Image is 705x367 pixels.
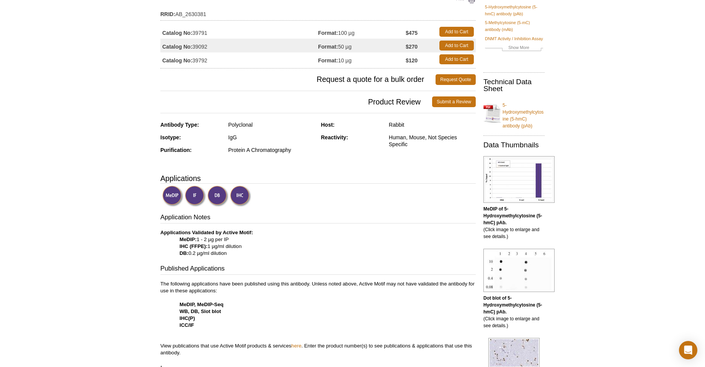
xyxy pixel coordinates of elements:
a: Submit a Review [432,96,476,107]
strong: Antibody Type: [160,122,199,128]
strong: Catalog No: [162,29,193,36]
img: Methyl-DNA Immunoprecipitation Validated [162,186,183,207]
b: Applications Validated by Active Motif: [160,230,253,235]
td: 50 µg [318,39,406,52]
td: 10 µg [318,52,406,66]
strong: IHC(P) [180,315,195,321]
h2: Data Thumbnails [483,142,545,148]
a: Show More [485,44,543,53]
p: (Click image to enlarge and see details.) [483,295,545,329]
strong: RRID: [160,11,175,18]
a: Add to Cart [439,54,474,64]
a: 5-Hydroxymethylcytosine (5-hmC) antibody (pAb) [485,3,543,17]
img: Immunohistochemistry Validated [230,186,251,207]
b: Dot blot of 5-Hydroxymethylcytosine (5-hmC) pAb. [483,295,542,315]
h3: Published Applications [160,264,476,275]
div: Rabbit [389,121,476,128]
strong: Host: [321,122,335,128]
p: 1 - 2 µg per IP 1 µg/ml dilution 0.2 µg/ml dilution [160,229,476,257]
td: 39092 [160,39,318,52]
b: MeDIP of 5-Hydroxymethylcytosine (5-hmC) pAb. [483,206,542,225]
span: Request a quote for a bulk order [160,74,436,85]
p: The following applications have been published using this antibody. Unless noted above, Active Mo... [160,281,476,356]
strong: Catalog No: [162,57,193,64]
strong: WB, DB, Slot blot [180,308,221,314]
strong: Catalog No: [162,43,193,50]
h3: Applications [160,173,476,184]
strong: DB: [180,250,188,256]
a: here [291,343,301,349]
div: IgG [228,134,315,141]
strong: $270 [406,43,418,50]
strong: $120 [406,57,418,64]
strong: Purification: [160,147,192,153]
a: DNMT Activity / Inhibition Assay [485,35,543,42]
strong: Isotype: [160,134,181,140]
strong: ICC/IF [180,322,194,328]
td: 100 µg [318,25,406,39]
img: 5-Hydroxymethylcytosine (5-hmC) antibody (pAb) tested by dot blot analysis. [483,249,555,292]
td: 39792 [160,52,318,66]
strong: Format: [318,57,338,64]
strong: MeDIP, MeDIP-Seq [180,302,224,307]
h3: Application Notes [160,213,476,223]
a: 5-Hydroxymethylcytosine (5-hmC) antibody (pAb) [483,97,545,129]
strong: IHC (FFPE): [180,243,207,249]
strong: Format: [318,43,338,50]
td: 39791 [160,25,318,39]
p: (Click image to enlarge and see details.) [483,206,545,240]
h2: Technical Data Sheet [483,78,545,92]
div: Human, Mouse, Not Species Specific [389,134,476,148]
img: Dot Blot Validated [207,186,228,207]
img: Immunofluorescence Validated [185,186,206,207]
img: 5-Hydroxymethylcytosine (5-hmC) antibody (pAb) tested by MeDIP analysis. [483,156,555,203]
strong: Reactivity: [321,134,348,140]
div: Protein A Chromatography [228,147,315,153]
span: Product Review [160,96,432,107]
strong: Format: [318,29,338,36]
a: Request Quote [436,74,476,85]
a: Add to Cart [439,27,474,37]
strong: MeDIP: [180,237,197,242]
div: Polyclonal [228,121,315,128]
div: Open Intercom Messenger [679,341,697,359]
a: Add to Cart [439,41,474,51]
strong: $475 [406,29,418,36]
a: 5-Methylcytosine (5-mC) antibody (mAb) [485,19,543,33]
td: AB_2630381 [160,6,476,18]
